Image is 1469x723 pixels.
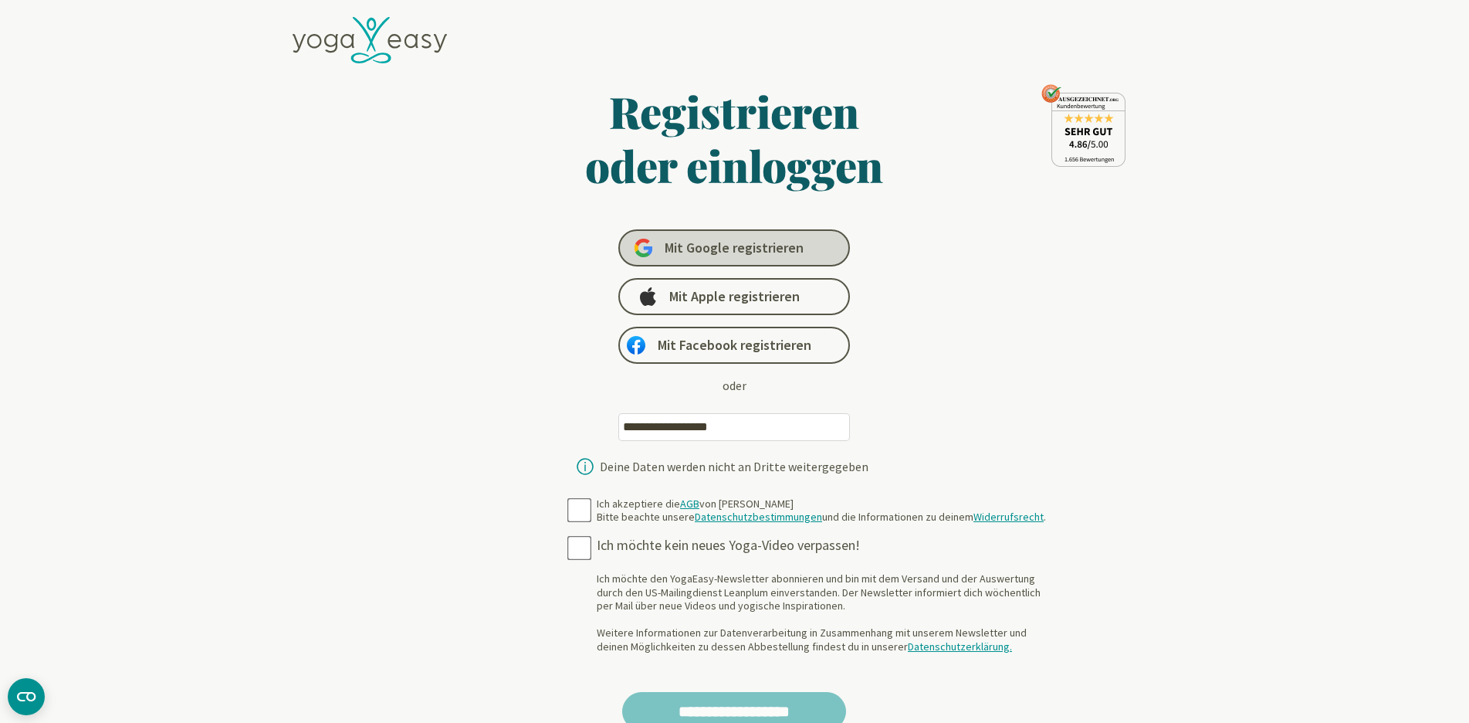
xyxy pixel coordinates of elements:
[8,678,45,715] button: CMP-Widget öffnen
[669,287,800,306] span: Mit Apple registrieren
[680,497,699,511] a: AGB
[618,327,850,364] a: Mit Facebook registrieren
[618,278,850,315] a: Mit Apple registrieren
[973,510,1044,524] a: Widerrufsrecht
[597,537,1052,555] div: Ich möchte kein neues Yoga-Video verpassen!
[658,336,811,355] span: Mit Facebook registrieren
[665,239,804,257] span: Mit Google registrieren
[908,640,1012,653] a: Datenschutzerklärung.
[1041,84,1125,167] img: ausgezeichnet_seal.png
[597,497,1046,524] div: Ich akzeptiere die von [PERSON_NAME] Bitte beachte unsere und die Informationen zu deinem .
[436,84,1034,192] h1: Registrieren oder einloggen
[723,376,746,395] div: oder
[597,572,1052,653] div: Ich möchte den YogaEasy-Newsletter abonnieren und bin mit dem Versand und der Auswertung durch de...
[695,510,822,524] a: Datenschutzbestimmungen
[618,229,850,266] a: Mit Google registrieren
[600,460,868,473] div: Deine Daten werden nicht an Dritte weitergegeben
